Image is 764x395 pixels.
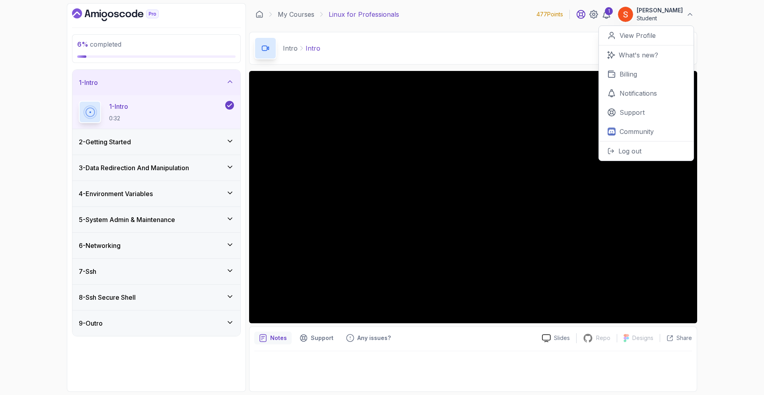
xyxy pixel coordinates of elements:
[72,181,240,206] button: 4-Environment Variables
[660,334,692,342] button: Share
[619,50,658,60] p: What's new?
[618,146,641,156] p: Log out
[599,45,694,65] a: What's new?
[72,129,240,155] button: 2-Getting Started
[72,259,240,284] button: 7-Ssh
[72,207,240,232] button: 5-System Admin & Maintenance
[599,26,694,45] a: View Profile
[602,10,611,19] a: 1
[270,334,287,342] p: Notes
[599,122,694,141] a: Community
[536,334,576,342] a: Slides
[77,40,121,48] span: completed
[637,6,683,14] p: [PERSON_NAME]
[620,108,645,117] p: Support
[605,7,613,15] div: 1
[620,127,654,136] p: Community
[618,7,633,22] img: user profile image
[620,31,656,40] p: View Profile
[79,163,189,173] h3: 3 - Data Redirection And Manipulation
[72,155,240,181] button: 3-Data Redirection And Manipulation
[109,114,128,122] p: 0:32
[311,334,333,342] p: Support
[255,10,263,18] a: Dashboard
[599,103,694,122] a: Support
[72,285,240,310] button: 8-Ssh Secure Shell
[109,102,128,111] p: 1 - Intro
[79,293,136,302] h3: 8 - Ssh Secure Shell
[620,88,657,98] p: Notifications
[77,40,88,48] span: 6 %
[554,334,570,342] p: Slides
[79,137,131,147] h3: 2 - Getting Started
[341,332,396,344] button: Feedback button
[72,233,240,258] button: 6-Networking
[536,10,563,18] p: 477 Points
[72,310,240,336] button: 9-Outro
[637,14,683,22] p: Student
[79,241,121,250] h3: 6 - Networking
[254,332,292,344] button: notes button
[329,10,399,19] p: Linux for Professionals
[79,101,234,123] button: 1-Intro0:32
[596,334,610,342] p: Repo
[249,71,697,323] iframe: 1 - Intro
[599,65,694,84] a: Billing
[79,318,103,328] h3: 9 - Outro
[72,70,240,95] button: 1-Intro
[79,215,175,224] h3: 5 - System Admin & Maintenance
[79,267,96,276] h3: 7 - Ssh
[618,6,694,22] button: user profile image[PERSON_NAME]Student
[632,334,653,342] p: Designs
[620,69,637,79] p: Billing
[306,43,320,53] p: Intro
[283,43,298,53] p: Intro
[79,78,98,87] h3: 1 - Intro
[599,84,694,103] a: Notifications
[278,10,314,19] a: My Courses
[599,141,694,161] button: Log out
[79,189,153,198] h3: 4 - Environment Variables
[676,334,692,342] p: Share
[295,332,338,344] button: Support button
[72,8,177,21] a: Dashboard
[357,334,391,342] p: Any issues?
